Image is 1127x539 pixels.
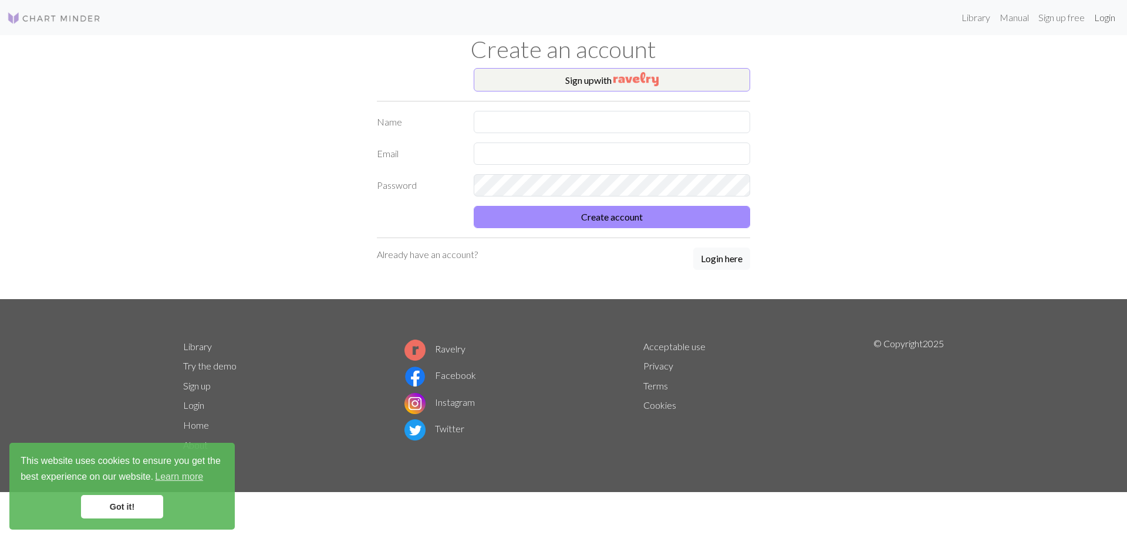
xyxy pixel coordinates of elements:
a: Login [183,399,204,411]
img: Instagram logo [404,393,426,414]
label: Password [370,174,467,196]
a: Login here [693,248,750,271]
a: Twitter [404,423,464,434]
a: Login [1089,6,1120,29]
span: This website uses cookies to ensure you get the best experience on our website. [21,454,224,486]
a: Ravelry [404,343,465,354]
h1: Create an account [176,35,951,63]
a: Terms [643,380,668,391]
label: Name [370,111,467,133]
a: Home [183,419,209,430]
a: Manual [995,6,1034,29]
a: Facebook [404,369,476,381]
a: Cookies [643,399,676,411]
a: Sign up [183,380,211,391]
img: Ravelry logo [404,340,426,361]
a: About [183,439,208,450]
img: Ravelry [613,72,659,86]
a: Acceptable use [643,341,706,352]
a: dismiss cookie message [81,495,163,518]
button: Login here [693,248,750,270]
p: © Copyright 2025 [873,337,944,455]
a: learn more about cookies [153,468,205,486]
img: Logo [7,11,101,25]
div: cookieconsent [9,443,235,530]
a: Instagram [404,396,475,408]
button: Sign upwith [474,68,750,91]
img: Twitter logo [404,419,426,440]
a: Try the demo [183,360,237,371]
a: Sign up free [1034,6,1089,29]
a: Privacy [643,360,673,371]
button: Create account [474,206,750,228]
label: Email [370,143,467,165]
a: Library [183,341,212,352]
p: Already have an account? [377,248,478,262]
a: Library [957,6,995,29]
img: Facebook logo [404,366,426,387]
